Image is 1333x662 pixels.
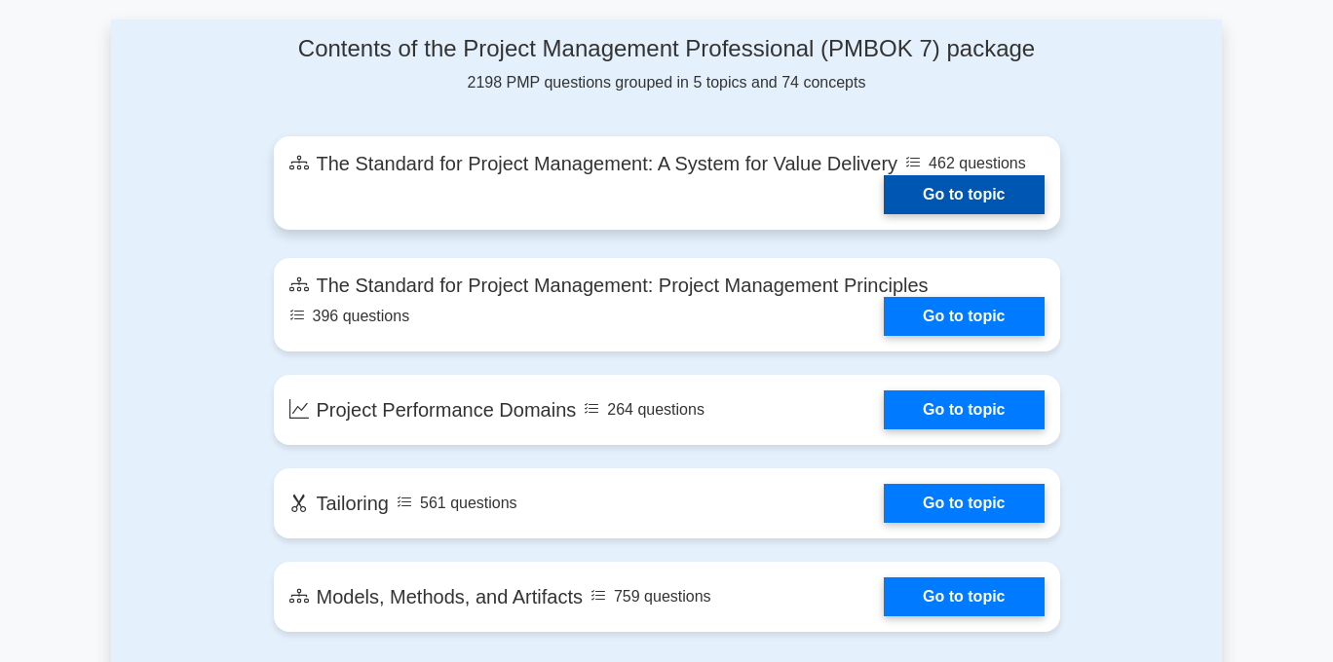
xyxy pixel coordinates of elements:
a: Go to topic [884,175,1044,214]
h4: Contents of the Project Management Professional (PMBOK 7) package [274,35,1060,63]
a: Go to topic [884,390,1044,429]
a: Go to topic [884,577,1044,616]
a: Go to topic [884,484,1044,523]
div: 2198 PMP questions grouped in 5 topics and 74 concepts [274,35,1060,94]
a: Go to topic [884,297,1044,336]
